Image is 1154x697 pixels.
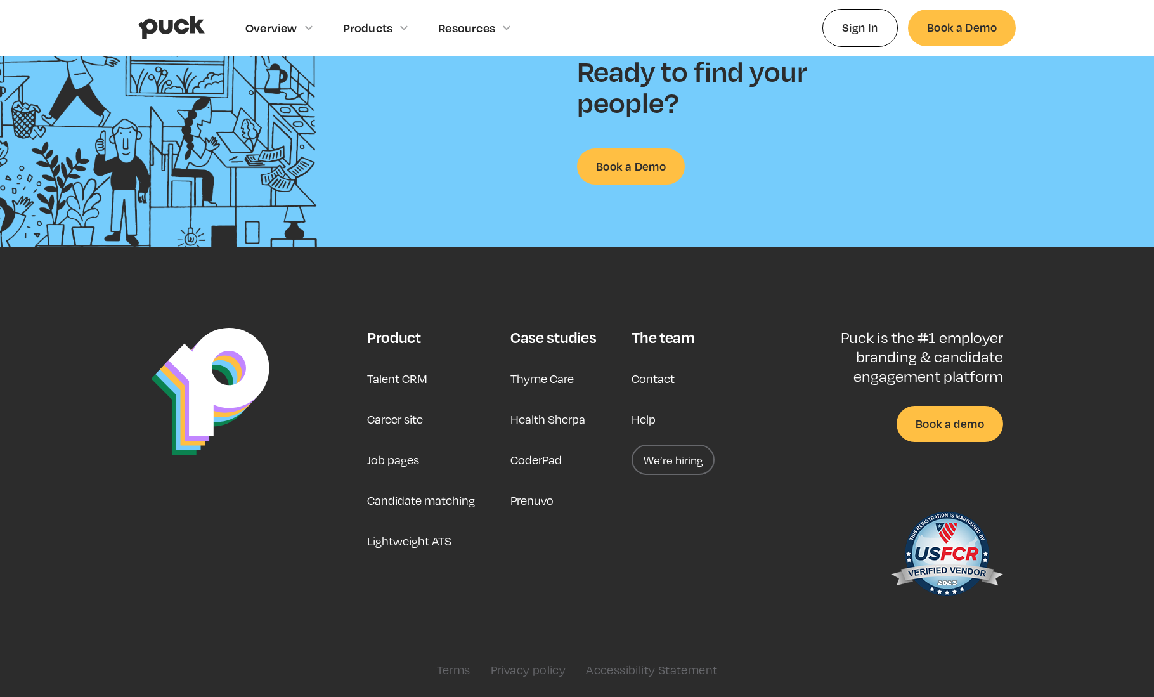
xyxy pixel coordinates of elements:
[343,21,393,35] div: Products
[890,505,1003,607] img: US Federal Contractor Registration System for Award Management Verified Vendor Seal
[800,328,1003,386] p: Puck is the #1 employer branding & candidate engagement platform
[367,404,423,434] a: Career site
[367,328,421,347] div: Product
[510,363,574,394] a: Thyme Care
[151,328,269,455] img: Puck Logo
[510,404,585,434] a: Health Sherpa
[577,148,685,185] a: Book a Demo
[510,485,554,516] a: Prenuvo
[586,663,717,677] a: Accessibility Statement
[510,328,596,347] div: Case studies
[908,10,1016,46] a: Book a Demo
[367,485,475,516] a: Candidate matching
[438,21,495,35] div: Resources
[577,55,831,118] h2: Ready to find your people?
[367,445,419,475] a: Job pages
[245,21,297,35] div: Overview
[822,9,898,46] a: Sign In
[632,445,715,475] a: We’re hiring
[632,404,656,434] a: Help
[491,663,566,677] a: Privacy policy
[367,363,427,394] a: Talent CRM
[632,363,675,394] a: Contact
[632,328,694,347] div: The team
[510,445,562,475] a: CoderPad
[897,406,1003,442] a: Book a demo
[367,526,451,556] a: Lightweight ATS
[437,663,470,677] a: Terms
